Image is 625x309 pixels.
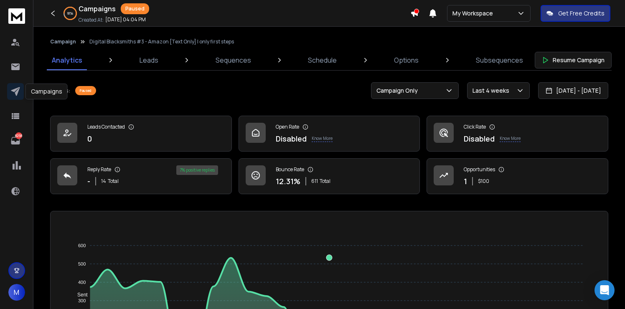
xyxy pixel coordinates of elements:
p: 91 % [67,11,73,16]
button: [DATE] - [DATE] [538,82,608,99]
h1: Campaigns [79,4,116,14]
p: My Workspace [452,9,496,18]
a: Schedule [303,50,342,70]
p: Know More [500,135,521,142]
p: Opportunities [464,166,495,173]
button: M [8,284,25,301]
p: Disabled [276,133,307,144]
a: Sequences [211,50,256,70]
a: Open RateDisabledKnow More [239,116,420,152]
p: Bounce Rate [276,166,304,173]
p: $ 100 [478,178,489,185]
p: Reply Rate [87,166,111,173]
p: Open Rate [276,124,299,130]
p: Created At: [79,17,104,23]
button: Campaign [50,38,76,45]
p: 8258 [15,132,22,139]
a: Options [389,50,424,70]
a: 8258 [7,132,24,149]
p: Leads Contacted [87,124,125,130]
a: Leads [135,50,163,70]
img: logo [8,8,25,24]
div: 7 % positive replies [176,165,218,175]
p: Subsequences [476,55,523,65]
p: Campaign Only [376,86,421,95]
p: 1 [464,175,467,187]
p: Digital Blacksmiths #3 - Amazon [Text Only] | only first steps [89,38,234,45]
div: Paused [75,86,96,95]
a: Subsequences [471,50,528,70]
p: Last 4 weeks [473,86,513,95]
a: Click RateDisabledKnow More [427,116,608,152]
span: Sent [71,292,88,298]
p: Leads [140,55,158,65]
a: Leads Contacted0 [50,116,232,152]
p: - [87,175,90,187]
tspan: 500 [78,261,86,266]
span: Total [320,178,330,185]
a: Bounce Rate12.31%611Total [239,158,420,194]
p: Get Free Credits [558,9,605,18]
a: Analytics [47,50,87,70]
p: [DATE] 04:04 PM [105,16,146,23]
span: 14 [101,178,106,185]
a: Opportunities1$100 [427,158,608,194]
span: Total [108,178,119,185]
p: Schedule [308,55,337,65]
a: Reply Rate-14Total7% positive replies [50,158,232,194]
p: 12.31 % [276,175,300,187]
p: Know More [312,135,333,142]
div: Open Intercom Messenger [595,280,615,300]
button: Get Free Credits [541,5,610,22]
p: Click Rate [464,124,486,130]
tspan: 400 [78,280,86,285]
p: Analytics [52,55,82,65]
p: Disabled [464,133,495,144]
div: Campaigns [25,84,68,99]
p: Sequences [216,55,251,65]
button: Resume Campaign [535,52,612,68]
div: Paused [121,3,149,14]
tspan: 600 [78,243,86,248]
span: 611 [311,178,318,185]
tspan: 300 [78,298,86,303]
p: Options [394,55,419,65]
p: 0 [87,133,92,144]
